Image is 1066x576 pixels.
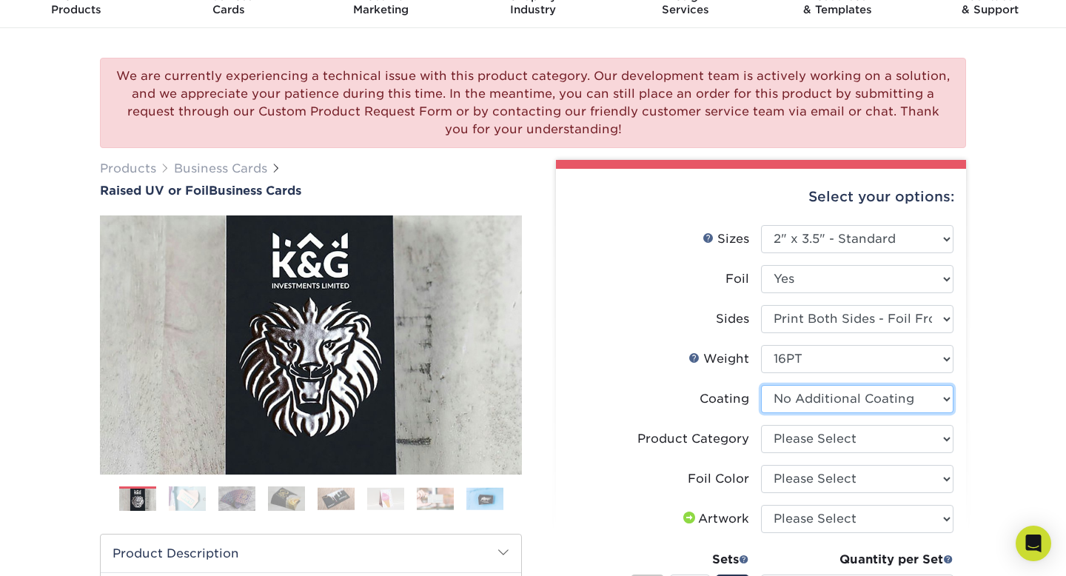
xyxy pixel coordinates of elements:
div: Sizes [703,230,749,248]
div: Sets [631,551,749,569]
img: Business Cards 01 [119,481,156,518]
div: Select your options: [568,169,954,225]
div: Open Intercom Messenger [1016,526,1051,561]
a: Raised UV or FoilBusiness Cards [100,184,522,198]
div: Foil Color [688,470,749,488]
div: Product Category [637,430,749,448]
div: Artwork [680,510,749,528]
img: Business Cards 02 [169,486,206,512]
a: Business Cards [174,161,267,175]
div: Quantity per Set [761,551,953,569]
a: Products [100,161,156,175]
img: Business Cards 04 [268,486,305,512]
h2: Product Description [101,535,521,572]
img: Business Cards 05 [318,487,355,510]
span: Raised UV or Foil [100,184,209,198]
div: Coating [700,390,749,408]
img: Business Cards 06 [367,487,404,510]
img: Business Cards 08 [466,487,503,510]
h1: Business Cards [100,184,522,198]
div: Weight [688,350,749,368]
div: We are currently experiencing a technical issue with this product category. Our development team ... [100,58,966,148]
img: Business Cards 03 [218,486,255,512]
div: Sides [716,310,749,328]
img: Raised UV or Foil 01 [100,134,522,556]
div: Foil [725,270,749,288]
img: Business Cards 07 [417,487,454,510]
